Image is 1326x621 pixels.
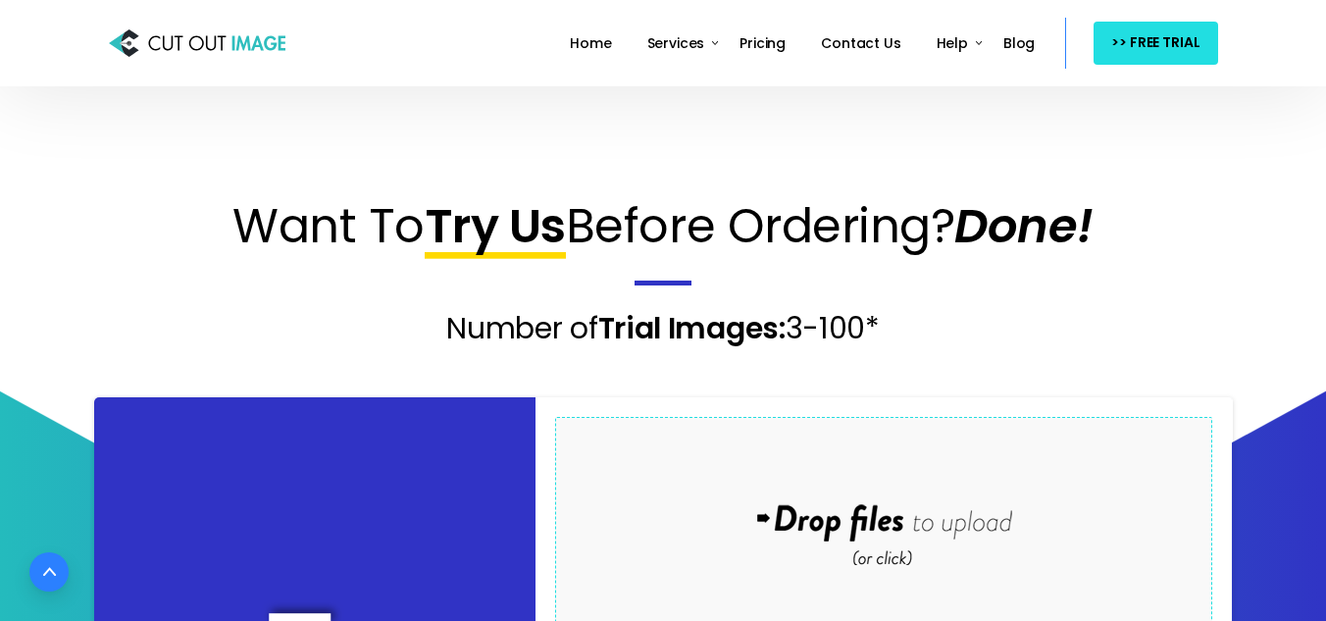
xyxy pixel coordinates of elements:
span: Try Us [425,193,566,259]
a: Contact Us [813,22,908,66]
span: Done! [954,193,1094,259]
span: Blog [1003,33,1035,53]
a: Services [639,22,713,66]
a: >> FREE TRIAL [1094,22,1217,64]
span: 3-100* [786,307,880,349]
span: Before Ordering? [566,193,954,259]
span: >> FREE TRIAL [1111,30,1199,55]
a: Blog [995,22,1043,66]
span: Pricing [739,33,786,53]
span: Want To [232,193,425,259]
span: Home [570,33,611,53]
img: Cut Out Image [109,25,285,62]
a: Pricing [732,22,793,66]
span: Contact Us [821,33,900,53]
span: Help [937,33,968,53]
span: Services [647,33,705,53]
a: Home [562,22,619,66]
a: Help [929,22,976,66]
a: Go to top [29,552,69,592]
span: Trial Images: [598,307,786,349]
span: Number of [446,307,597,349]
